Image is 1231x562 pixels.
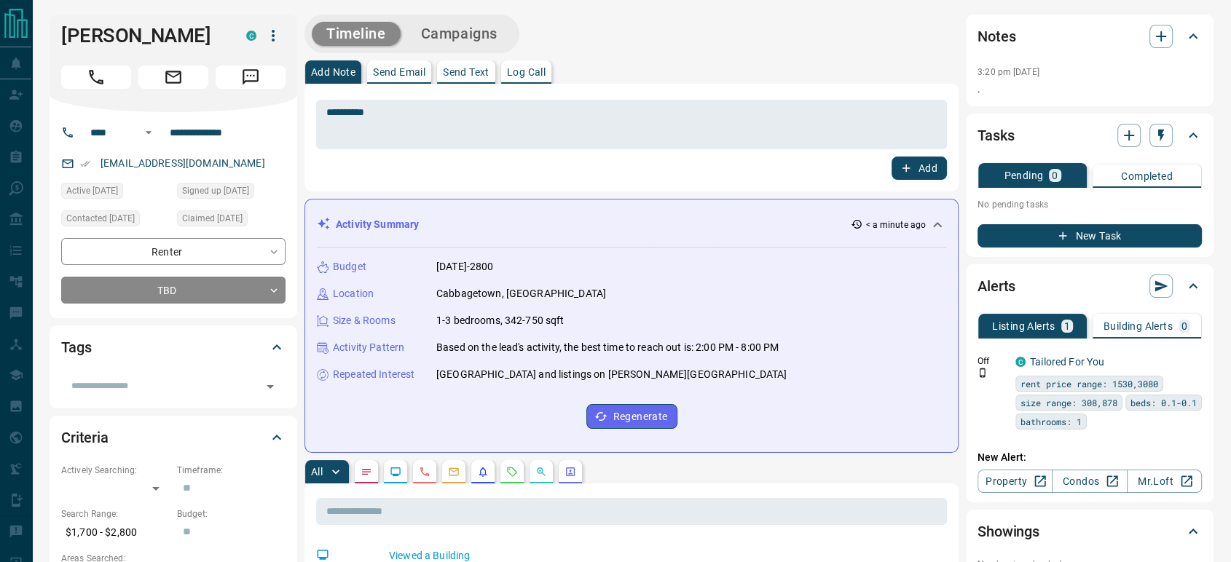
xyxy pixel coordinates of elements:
a: Condos [1052,470,1127,493]
p: Add Note [311,67,355,77]
p: Send Email [373,67,425,77]
button: Regenerate [586,404,677,429]
p: Building Alerts [1104,321,1173,331]
button: Campaigns [406,22,512,46]
div: condos.ca [1015,357,1026,367]
h2: Tasks [978,124,1014,147]
button: Open [260,376,280,397]
p: Activity Pattern [333,340,404,355]
svg: Email Verified [80,159,90,169]
p: Send Text [443,67,489,77]
div: Sat Aug 09 2025 [61,210,170,231]
p: Budget [333,259,366,274]
div: Sat Aug 09 2025 [177,210,286,231]
p: Timeframe: [177,464,286,477]
p: Based on the lead's activity, the best time to reach out is: 2:00 PM - 8:00 PM [436,340,779,355]
div: condos.ca [246,31,256,41]
p: 3:20 pm [DATE] [978,67,1039,77]
span: Call [61,66,131,89]
button: Timeline [312,22,401,46]
h2: Showings [978,520,1039,543]
svg: Emails [448,466,460,478]
p: Cabbagetown, [GEOGRAPHIC_DATA] [436,286,606,301]
button: Open [140,124,157,141]
p: No pending tasks [978,194,1202,215]
p: Off [978,355,1007,368]
button: New Task [978,224,1202,248]
span: Signed up [DATE] [182,183,249,198]
div: Renter [61,238,286,265]
p: New Alert: [978,450,1202,465]
span: size range: 308,878 [1020,395,1117,410]
p: Location [333,286,374,301]
div: Activity Summary< a minute ago [317,211,946,238]
p: < a minute ago [865,218,926,231]
h2: Tags [61,336,91,359]
p: Size & Rooms [333,313,396,328]
span: rent price range: 1530,3080 [1020,376,1158,391]
a: [EMAIL_ADDRESS][DOMAIN_NAME] [101,157,265,169]
p: All [311,467,323,477]
span: Contacted [DATE] [66,211,135,226]
div: Notes [978,19,1202,54]
div: TBD [61,277,286,304]
span: beds: 0.1-0.1 [1130,395,1197,410]
span: Email [138,66,208,89]
svg: Agent Actions [565,466,576,478]
p: 1-3 bedrooms, 342-750 sqft [436,313,564,328]
a: Property [978,470,1053,493]
button: Add [892,157,947,180]
svg: Calls [419,466,430,478]
h1: [PERSON_NAME] [61,24,224,47]
div: Alerts [978,269,1202,304]
p: Pending [1004,170,1043,181]
h2: Alerts [978,274,1015,298]
p: Activity Summary [336,217,419,232]
svg: Lead Browsing Activity [390,466,401,478]
p: Repeated Interest [333,367,414,382]
p: 0 [1052,170,1058,181]
p: Actively Searching: [61,464,170,477]
h2: Criteria [61,426,109,449]
span: Message [216,66,286,89]
svg: Opportunities [535,466,547,478]
div: Tasks [978,118,1202,153]
p: 1 [1064,321,1070,331]
a: Tailored For You [1030,356,1104,368]
span: Claimed [DATE] [182,211,243,226]
p: . [978,82,1202,97]
p: [DATE]-2800 [436,259,493,274]
p: Search Range: [61,507,170,521]
p: Log Call [507,67,546,77]
h2: Notes [978,25,1015,48]
svg: Listing Alerts [477,466,489,478]
p: Listing Alerts [992,321,1055,331]
p: 0 [1181,321,1187,331]
div: Criteria [61,420,286,455]
p: Completed [1121,171,1173,181]
svg: Push Notification Only [978,368,988,378]
span: Active [DATE] [66,183,118,198]
p: $1,700 - $2,800 [61,521,170,545]
p: [GEOGRAPHIC_DATA] and listings on [PERSON_NAME][GEOGRAPHIC_DATA] [436,367,787,382]
p: Budget: [177,507,286,521]
svg: Requests [506,466,518,478]
svg: Notes [361,466,372,478]
div: Tags [61,330,286,365]
span: bathrooms: 1 [1020,414,1082,429]
div: Sat Aug 09 2025 [177,183,286,203]
a: Mr.Loft [1127,470,1202,493]
div: Showings [978,514,1202,549]
div: Tue Aug 12 2025 [61,183,170,203]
